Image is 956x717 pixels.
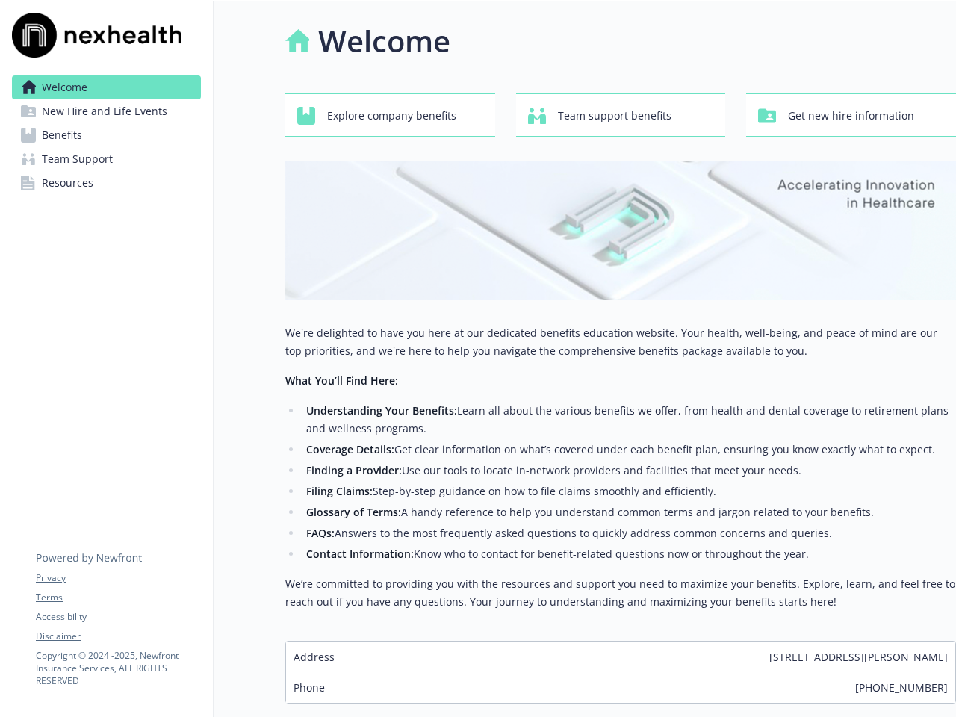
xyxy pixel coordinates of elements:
a: Welcome [12,75,201,99]
strong: FAQs: [306,526,335,540]
li: A handy reference to help you understand common terms and jargon related to your benefits. [302,503,956,521]
li: Answers to the most frequently asked questions to quickly address common concerns and queries. [302,524,956,542]
a: Terms [36,591,200,604]
strong: Understanding Your Benefits: [306,403,457,418]
strong: What You’ll Find Here: [285,373,398,388]
p: Copyright © 2024 - 2025 , Newfront Insurance Services, ALL RIGHTS RESERVED [36,649,200,687]
strong: Filing Claims: [306,484,373,498]
span: Explore company benefits [327,102,456,130]
button: Explore company benefits [285,93,495,137]
li: Know who to contact for benefit-related questions now or throughout the year. [302,545,956,563]
h1: Welcome [318,19,450,63]
a: Resources [12,171,201,195]
img: overview page banner [285,161,956,300]
li: Get clear information on what’s covered under each benefit plan, ensuring you know exactly what t... [302,441,956,459]
a: Accessibility [36,610,200,624]
span: Resources [42,171,93,195]
strong: Glossary of Terms: [306,505,401,519]
p: We're delighted to have you here at our dedicated benefits education website. Your health, well-b... [285,324,956,360]
span: New Hire and Life Events [42,99,167,123]
span: Welcome [42,75,87,99]
button: Get new hire information [746,93,956,137]
a: Disclaimer [36,630,200,643]
li: Step-by-step guidance on how to file claims smoothly and efficiently. [302,482,956,500]
span: Team Support [42,147,113,171]
li: Use our tools to locate in-network providers and facilities that meet your needs. [302,462,956,479]
span: [PHONE_NUMBER] [855,680,948,695]
a: Team Support [12,147,201,171]
span: Address [294,649,335,665]
p: We’re committed to providing you with the resources and support you need to maximize your benefit... [285,575,956,611]
span: Benefits [42,123,82,147]
strong: Coverage Details: [306,442,394,456]
strong: Contact Information: [306,547,414,561]
a: New Hire and Life Events [12,99,201,123]
li: Learn all about the various benefits we offer, from health and dental coverage to retirement plan... [302,402,956,438]
a: Benefits [12,123,201,147]
span: [STREET_ADDRESS][PERSON_NAME] [769,649,948,665]
strong: Finding a Provider: [306,463,402,477]
a: Privacy [36,571,200,585]
button: Team support benefits [516,93,726,137]
span: Phone [294,680,325,695]
span: Team support benefits [558,102,671,130]
span: Get new hire information [788,102,914,130]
